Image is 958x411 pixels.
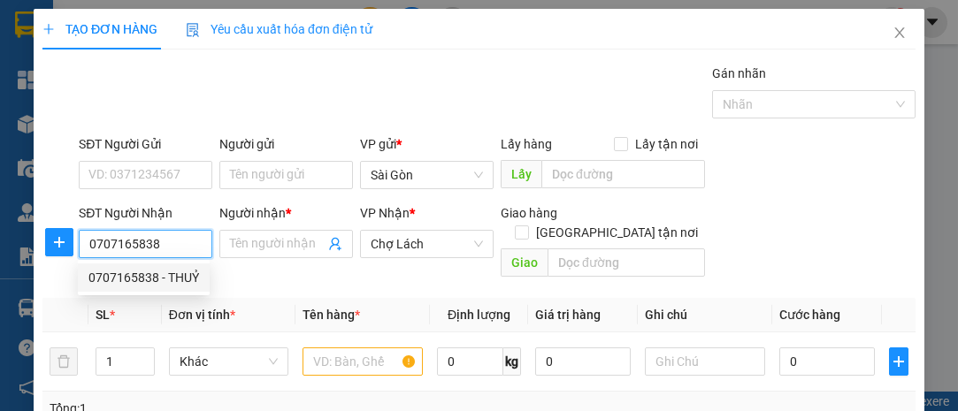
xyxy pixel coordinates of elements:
span: Tên hàng [303,308,360,322]
input: Dọc đường [541,160,704,188]
span: Sài Gòn [371,162,483,188]
div: SĐT Người Nhận [79,203,212,223]
button: Close [875,9,924,58]
span: kg [503,347,521,376]
div: Người nhận [219,203,353,223]
span: Chợ Lách [371,231,483,257]
button: plus [45,228,73,256]
div: Người gửi [219,134,353,154]
span: TẠO ĐƠN HÀNG [42,22,157,36]
span: plus [42,23,55,35]
div: SG1308250002 [168,55,321,76]
span: [GEOGRAPHIC_DATA] tận nơi [529,223,705,242]
span: Đơn vị tính [169,308,235,322]
span: Lấy hàng [501,137,552,151]
input: Ghi Chú [645,347,765,376]
span: Khác [180,348,279,375]
span: Định lượng [448,308,510,322]
span: Giao [501,248,548,277]
span: plus [46,235,73,249]
span: user-add [328,237,342,251]
div: SĐT Người Gửi [79,134,212,154]
span: SL [187,19,211,43]
input: 0 [535,347,631,376]
div: 0707165838 - THUỶ [78,263,210,292]
input: Dọc đường [548,248,704,277]
span: plus [890,354,908,369]
span: Lấy [501,160,541,188]
span: Giao hàng [501,206,557,220]
div: VP gửi [360,134,494,154]
label: Gán nhãn [712,66,766,80]
div: [DATE] 06:04 [168,76,321,97]
img: icon [186,23,200,37]
span: Cước hàng [779,308,840,322]
span: Lấy tận nơi [628,134,705,154]
button: plus [889,347,908,376]
th: Ghi chú [638,298,772,332]
div: 0707165838 - THUỶ [88,268,199,287]
input: VD: Bàn, Ghế [303,347,423,376]
span: Giá trị hàng [535,308,601,322]
span: VP Nhận [360,206,410,220]
span: close [893,26,907,40]
div: Tên hàng: THÙNG ( : 1 ) [15,20,321,42]
span: Yêu cầu xuất hóa đơn điện tử [186,22,372,36]
button: delete [50,347,78,376]
div: VP [GEOGRAPHIC_DATA] [168,97,321,134]
span: SL [96,308,110,322]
